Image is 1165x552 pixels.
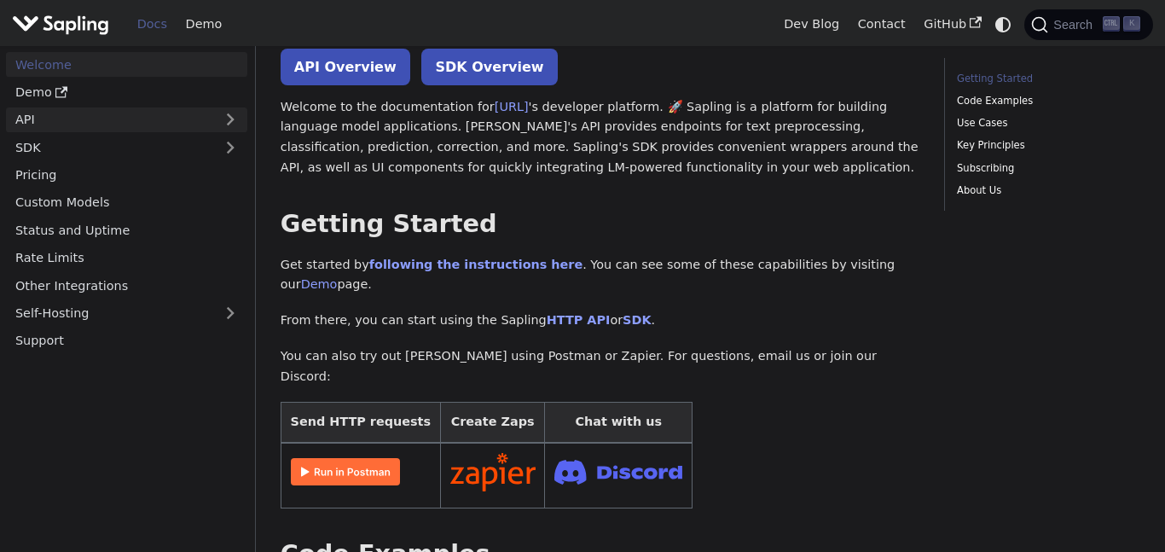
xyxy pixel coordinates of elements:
[6,190,247,215] a: Custom Models
[849,11,915,38] a: Contact
[6,328,247,353] a: Support
[6,52,247,77] a: Welcome
[281,403,440,443] th: Send HTTP requests
[281,209,919,240] h2: Getting Started
[281,255,919,296] p: Get started by . You can see some of these capabilities by visiting our page.
[369,258,582,271] a: following the instructions here
[421,49,557,85] a: SDK Overview
[6,301,247,326] a: Self-Hosting
[6,80,247,105] a: Demo
[281,311,919,331] p: From there, you can start using the Sapling or .
[914,11,990,38] a: GitHub
[128,11,177,38] a: Docs
[957,183,1134,199] a: About Us
[291,458,400,485] img: Run in Postman
[991,12,1016,37] button: Switch between dark and light mode (currently system mode)
[213,107,247,132] button: Expand sidebar category 'API'
[1123,16,1140,32] kbd: K
[12,12,109,37] img: Sapling.ai
[12,12,115,37] a: Sapling.ai
[957,160,1134,177] a: Subscribing
[957,115,1134,131] a: Use Cases
[545,403,693,443] th: Chat with us
[6,218,247,242] a: Status and Uptime
[554,455,682,490] img: Join Discord
[301,277,338,291] a: Demo
[774,11,848,38] a: Dev Blog
[495,100,529,113] a: [URL]
[440,403,545,443] th: Create Zaps
[623,313,651,327] a: SDK
[6,246,247,270] a: Rate Limits
[6,163,247,188] a: Pricing
[547,313,611,327] a: HTTP API
[1048,18,1103,32] span: Search
[177,11,231,38] a: Demo
[281,49,410,85] a: API Overview
[450,453,536,492] img: Connect in Zapier
[957,71,1134,87] a: Getting Started
[1024,9,1152,40] button: Search (Ctrl+K)
[6,135,213,160] a: SDK
[213,135,247,160] button: Expand sidebar category 'SDK'
[281,346,919,387] p: You can also try out [PERSON_NAME] using Postman or Zapier. For questions, email us or join our D...
[6,107,213,132] a: API
[957,137,1134,154] a: Key Principles
[6,273,247,298] a: Other Integrations
[957,93,1134,109] a: Code Examples
[281,97,919,178] p: Welcome to the documentation for 's developer platform. 🚀 Sapling is a platform for building lang...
